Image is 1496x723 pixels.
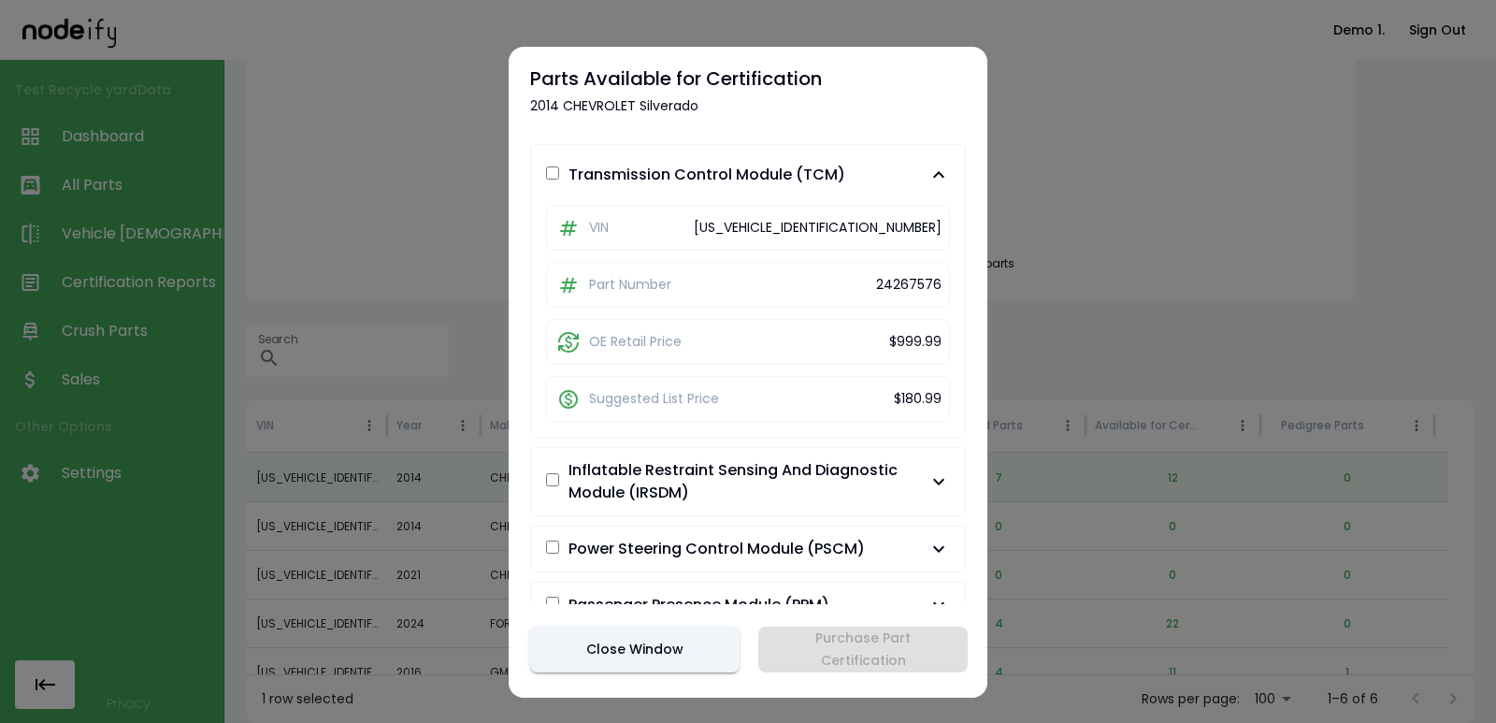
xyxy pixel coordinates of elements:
div: OE Retail Price [589,332,682,353]
div: Suggested List Price [589,389,719,410]
div: 2014 CHEVROLET Silverado [530,96,966,116]
div: Parts Available for Certification [530,65,966,92]
button: Inflatable Restraint Sensing And Diagnostic Module (IRSDM) [531,448,965,515]
div: $180.99 [894,389,942,409]
div: Part Number [589,275,671,296]
button: Transmission Control Module (TCM) [531,145,965,205]
div: $999.99 [889,332,942,352]
span: Inflatable Restraint Sensing And Diagnostic Module (IRSDM) [568,459,928,504]
span: Passenger Presence Module (PPM) [568,594,829,616]
div: 3GCUKREC9EG130252 [694,218,942,238]
span: Transmission Control Module (TCM) [568,164,845,186]
button: Passenger Presence Module (PPM) [531,583,965,628]
button: Close Window [530,627,740,672]
div: 24267576 [876,275,942,295]
button: Power Steering Control Module (PSCM) [531,527,965,571]
span: Power Steering Control Module (PSCM) [568,538,865,560]
div: VIN [589,218,609,239]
